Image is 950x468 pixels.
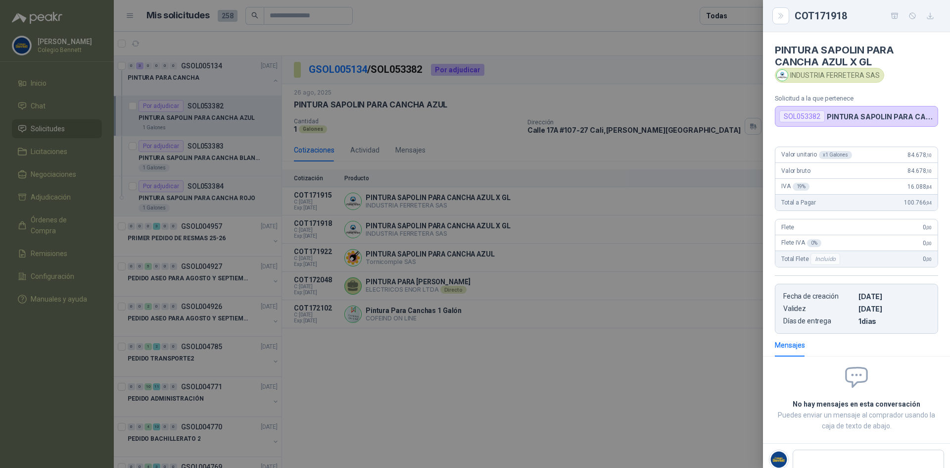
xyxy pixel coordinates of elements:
[777,70,788,81] img: Company Logo
[926,241,932,246] span: ,00
[781,167,810,174] span: Valor bruto
[781,224,794,231] span: Flete
[781,239,821,247] span: Flete IVA
[775,10,787,22] button: Close
[904,199,932,206] span: 100.766
[775,399,938,410] h2: No hay mensajes en esta conversación
[827,112,934,121] p: PINTURA SAPOLIN PARA CANCHA AZUL
[795,8,938,24] div: COT171918
[775,95,938,102] p: Solicitud a la que pertenece
[779,110,825,122] div: SOL053382
[783,305,855,313] p: Validez
[807,239,821,247] div: 0 %
[781,199,816,206] span: Total a Pagar
[907,152,932,158] span: 84.678
[926,184,932,190] span: ,84
[781,253,842,265] span: Total Flete
[775,68,884,83] div: INDUSTRIA FERRETERA SAS
[781,151,852,159] span: Valor unitario
[926,225,932,230] span: ,00
[793,183,810,191] div: 19 %
[923,240,932,247] span: 0
[775,410,938,431] p: Puedes enviar un mensaje al comprador usando la caja de texto de abajo.
[926,153,932,158] span: ,10
[783,292,855,301] p: Fecha de creación
[810,253,840,265] div: Incluido
[781,183,809,191] span: IVA
[783,317,855,325] p: Días de entrega
[775,340,805,351] div: Mensajes
[907,167,932,174] span: 84.678
[858,305,930,313] p: [DATE]
[775,44,938,68] h4: PINTURA SAPOLIN PARA CANCHA AZUL X GL
[923,224,932,231] span: 0
[926,257,932,262] span: ,00
[858,317,930,325] p: 1 dias
[926,200,932,206] span: ,94
[858,292,930,301] p: [DATE]
[923,256,932,262] span: 0
[907,183,932,190] span: 16.088
[926,168,932,174] span: ,10
[819,151,852,159] div: x 1 Galones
